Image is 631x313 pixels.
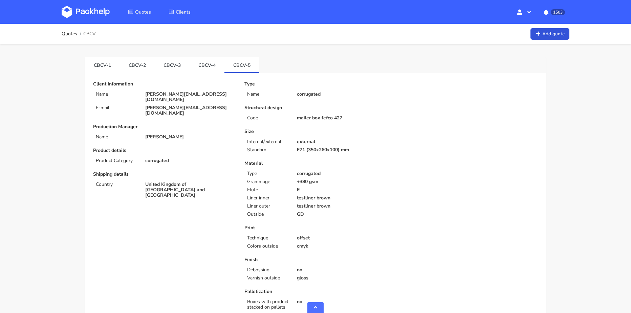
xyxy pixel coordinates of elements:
[297,235,387,241] p: offset
[247,235,288,241] p: Technique
[247,115,288,121] p: Code
[247,299,288,310] p: Boxes with product stacked on pallets
[93,124,235,130] p: Production Manager
[247,195,288,201] p: Liner inner
[244,257,386,262] p: Finish
[297,243,387,249] p: cmyk
[247,139,288,144] p: Internal/external
[62,31,77,37] a: Quotes
[93,172,235,177] p: Shipping details
[247,212,288,217] p: Outside
[297,267,387,273] p: no
[297,212,387,217] p: GD
[145,92,235,102] p: [PERSON_NAME][EMAIL_ADDRESS][DOMAIN_NAME]
[297,115,387,121] p: mailer box fefco 427
[297,179,387,184] p: +380 gsm
[247,187,288,193] p: Flute
[297,275,387,281] p: gloss
[120,57,155,72] a: CBCV-2
[120,6,159,18] a: Quotes
[96,134,137,140] p: Name
[247,203,288,209] p: Liner outer
[145,105,235,116] p: [PERSON_NAME][EMAIL_ADDRESS][DOMAIN_NAME]
[247,267,288,273] p: Debossing
[247,275,288,281] p: Varnish outside
[244,105,386,111] p: Structural design
[297,187,387,193] p: E
[83,31,96,37] span: CBCV
[297,139,387,144] p: external
[244,225,386,231] p: Print
[224,57,259,72] a: CBCV-5
[96,92,137,97] p: Name
[145,134,235,140] p: [PERSON_NAME]
[93,148,235,153] p: Product details
[135,9,151,15] span: Quotes
[247,243,288,249] p: Colors outside
[176,9,191,15] span: Clients
[247,92,288,97] p: Name
[530,28,569,40] a: Add quote
[297,171,387,176] p: corrugated
[96,105,137,111] p: E-mail
[244,161,386,166] p: Material
[244,81,386,87] p: Type
[297,195,387,201] p: testliner brown
[297,92,387,97] p: corrugated
[297,203,387,209] p: testliner brown
[62,27,96,41] nav: breadcrumb
[145,158,235,163] p: corrugated
[155,57,190,72] a: CBCV-3
[551,9,565,15] span: 1503
[96,182,137,187] p: Country
[96,158,137,163] p: Product Category
[160,6,199,18] a: Clients
[85,57,120,72] a: CBCV-1
[247,179,288,184] p: Grammage
[145,182,235,198] p: United Kingdom of [GEOGRAPHIC_DATA] and [GEOGRAPHIC_DATA]
[538,6,569,18] button: 1503
[247,147,288,153] p: Standard
[62,6,110,18] img: Dashboard
[297,299,387,305] p: no
[244,289,386,294] p: Palletization
[244,129,386,134] p: Size
[93,81,235,87] p: Client Information
[247,171,288,176] p: Type
[297,147,387,153] p: F71 (350x260x100) mm
[190,57,224,72] a: CBCV-4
